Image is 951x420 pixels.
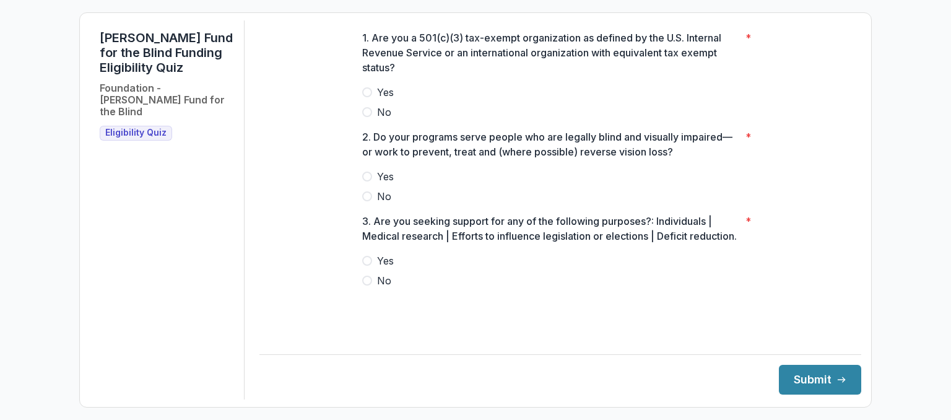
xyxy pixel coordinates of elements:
p: 2. Do your programs serve people who are legally blind and visually impaired—or work to prevent, ... [362,129,740,159]
span: No [377,189,391,204]
span: Yes [377,169,394,184]
span: Eligibility Quiz [105,128,167,138]
h2: Foundation - [PERSON_NAME] Fund for the Blind [100,82,234,118]
p: 1. Are you a 501(c)(3) tax-exempt organization as defined by the U.S. Internal Revenue Service or... [362,30,740,75]
span: Yes [377,85,394,100]
span: Yes [377,253,394,268]
button: Submit [779,365,861,395]
span: No [377,273,391,288]
p: 3. Are you seeking support for any of the following purposes?: Individuals | Medical research | E... [362,214,740,243]
span: No [377,105,391,120]
h1: [PERSON_NAME] Fund for the Blind Funding Eligibility Quiz [100,30,234,75]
